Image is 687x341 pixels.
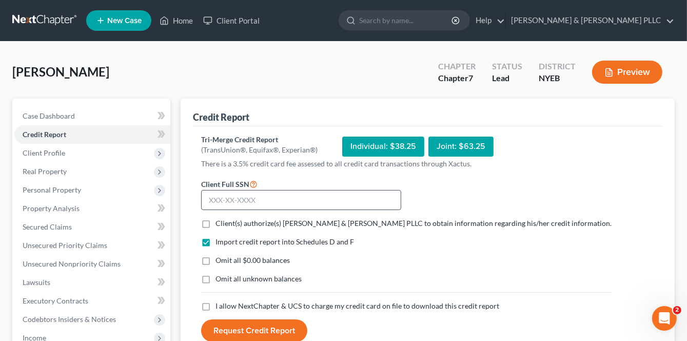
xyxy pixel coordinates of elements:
span: [PERSON_NAME] [12,64,109,79]
div: Individual: $38.25 [342,137,424,157]
span: Omit all $0.00 balances [215,256,290,264]
div: Lead [492,72,522,84]
a: Lawsuits [14,273,170,292]
span: Case Dashboard [23,111,75,120]
span: Executory Contracts [23,296,88,305]
span: Personal Property [23,185,81,194]
span: Unsecured Nonpriority Claims [23,259,121,268]
p: There is a 3.5% credit card fee assessed to all credit card transactions through Xactus. [201,159,612,169]
a: Property Analysis [14,199,170,218]
span: I allow NextChapter & UCS to charge my credit card on file to download this credit report [215,301,499,310]
div: Tri-Merge Credit Report [201,135,318,145]
span: 7 [468,73,473,83]
a: Home [154,11,198,30]
span: Omit all unknown balances [215,274,302,283]
span: Import credit report into Schedules D and F [215,237,354,246]
span: Secured Claims [23,222,72,231]
span: Unsecured Priority Claims [23,241,107,250]
div: (TransUnion®, Equifax®, Experian®) [201,145,318,155]
span: Codebtors Insiders & Notices [23,315,116,324]
a: Unsecured Nonpriority Claims [14,255,170,273]
div: NYEB [539,72,576,84]
span: Client Full SSN [201,180,249,188]
div: District [539,61,576,72]
button: Preview [592,61,662,84]
a: Credit Report [14,125,170,144]
a: Executory Contracts [14,292,170,310]
div: Status [492,61,522,72]
input: Search by name... [359,11,453,30]
iframe: Intercom live chat [652,306,677,331]
a: [PERSON_NAME] & [PERSON_NAME] PLLC [506,11,674,30]
div: Joint: $63.25 [428,137,494,157]
input: XXX-XX-XXXX [201,190,401,211]
span: Lawsuits [23,278,50,287]
span: Property Analysis [23,204,80,213]
a: Secured Claims [14,218,170,236]
span: 2 [673,306,681,314]
span: New Case [107,17,142,25]
div: Chapter [438,61,476,72]
div: Chapter [438,72,476,84]
span: Client(s) authorize(s) [PERSON_NAME] & [PERSON_NAME] PLLC to obtain information regarding his/her... [215,219,612,228]
a: Case Dashboard [14,107,170,125]
a: Client Portal [198,11,265,30]
a: Help [470,11,505,30]
a: Unsecured Priority Claims [14,236,170,255]
div: Credit Report [193,111,249,123]
span: Client Profile [23,148,65,157]
span: Real Property [23,167,67,176]
span: Credit Report [23,130,66,139]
